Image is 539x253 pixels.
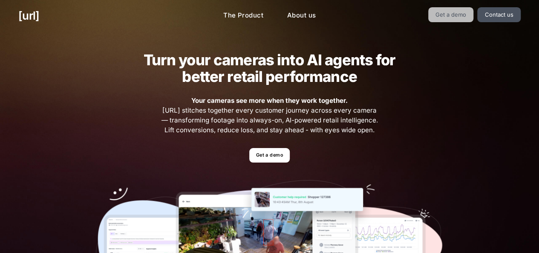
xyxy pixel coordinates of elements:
a: About us [280,7,323,24]
a: Get a demo [249,148,290,163]
span: [URL] stitches together every customer journey across every camera — transforming footage into al... [160,96,379,135]
h2: Turn your cameras into AI agents for better retail performance [130,52,409,85]
a: Get a demo [428,7,474,22]
a: The Product [216,7,270,24]
a: Contact us [477,7,521,22]
strong: Your cameras see more when they work together. [191,96,348,105]
a: [URL] [18,7,39,24]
